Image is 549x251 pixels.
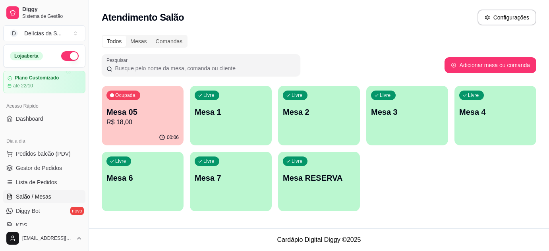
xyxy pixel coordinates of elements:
[292,92,303,98] p: Livre
[380,92,391,98] p: Livre
[366,86,448,145] button: LivreMesa 3
[22,6,82,13] span: Diggy
[16,164,62,172] span: Gestor de Pedidos
[102,152,184,211] button: LivreMesa 6
[3,219,85,232] a: KDS
[16,178,57,186] span: Lista de Pedidos
[459,106,532,118] p: Mesa 4
[3,162,85,174] a: Gestor de Pedidos
[16,150,71,158] span: Pedidos balcão (PDV)
[3,229,85,248] button: [EMAIL_ADDRESS][DOMAIN_NAME]
[102,86,184,145] button: OcupadaMesa 05R$ 18,0000:06
[126,36,151,47] div: Mesas
[371,106,443,118] p: Mesa 3
[115,158,126,164] p: Livre
[3,3,85,22] a: DiggySistema de Gestão
[3,100,85,112] div: Acesso Rápido
[22,235,73,241] span: [EMAIL_ADDRESS][DOMAIN_NAME]
[203,158,215,164] p: Livre
[477,10,536,25] button: Configurações
[106,106,179,118] p: Mesa 05
[190,86,272,145] button: LivreMesa 1
[106,172,179,183] p: Mesa 6
[195,172,267,183] p: Mesa 7
[3,190,85,203] a: Salão / Mesas
[283,172,355,183] p: Mesa RESERVA
[190,152,272,211] button: LivreMesa 7
[22,13,82,19] span: Sistema de Gestão
[106,57,130,64] label: Pesquisar
[10,52,43,60] div: Loja aberta
[3,205,85,217] a: Diggy Botnovo
[278,86,360,145] button: LivreMesa 2
[292,158,303,164] p: Livre
[10,29,18,37] span: D
[112,64,296,72] input: Pesquisar
[61,51,79,61] button: Alterar Status
[454,86,536,145] button: LivreMesa 4
[16,115,43,123] span: Dashboard
[3,71,85,93] a: Plano Customizadoaté 22/10
[195,106,267,118] p: Mesa 1
[151,36,187,47] div: Comandas
[15,75,59,81] article: Plano Customizado
[167,134,179,141] p: 00:06
[115,92,135,98] p: Ocupada
[3,147,85,160] button: Pedidos balcão (PDV)
[445,57,536,73] button: Adicionar mesa ou comanda
[16,221,27,229] span: KDS
[3,176,85,189] a: Lista de Pedidos
[3,135,85,147] div: Dia a dia
[24,29,62,37] div: Delícias da S ...
[16,193,51,201] span: Salão / Mesas
[13,83,33,89] article: até 22/10
[3,25,85,41] button: Select a team
[468,92,479,98] p: Livre
[102,36,126,47] div: Todos
[102,11,184,24] h2: Atendimento Salão
[106,118,179,127] p: R$ 18,00
[89,228,549,251] footer: Cardápio Digital Diggy © 2025
[203,92,215,98] p: Livre
[16,207,40,215] span: Diggy Bot
[278,152,360,211] button: LivreMesa RESERVA
[3,112,85,125] a: Dashboard
[283,106,355,118] p: Mesa 2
